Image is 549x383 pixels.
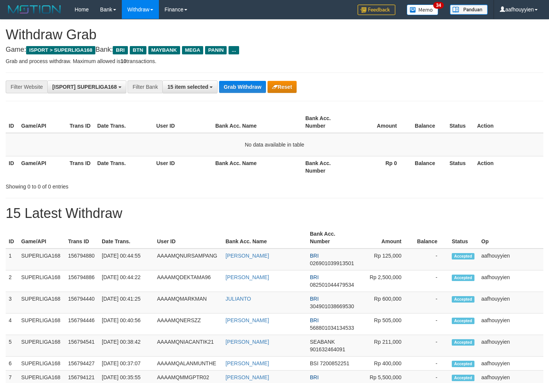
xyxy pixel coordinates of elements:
th: Bank Acc. Name [212,156,302,178]
img: Button%20Memo.svg [407,5,439,15]
td: aafhouyyien [478,292,543,314]
button: Reset [268,81,297,93]
span: BRI [310,374,319,380]
th: User ID [154,227,222,249]
td: SUPERLIGA168 [18,249,65,270]
td: [DATE] 00:40:56 [99,314,154,335]
th: Date Trans. [99,227,154,249]
th: User ID [153,111,212,133]
td: 6 [6,357,18,371]
th: Bank Acc. Number [302,156,351,178]
td: - [413,249,449,270]
td: 2 [6,270,18,292]
th: Balance [408,156,446,178]
td: - [413,314,449,335]
td: [DATE] 00:44:22 [99,270,154,292]
h1: Withdraw Grab [6,27,543,42]
span: Copy 304901038669530 to clipboard [310,303,354,309]
button: 15 item selected [162,80,218,93]
th: Game/API [18,156,67,178]
td: SUPERLIGA168 [18,270,65,292]
th: Action [474,111,543,133]
td: 1 [6,249,18,270]
td: Rp 2,500,000 [359,270,413,292]
div: Showing 0 to 0 of 0 entries [6,180,223,190]
span: ... [229,46,239,54]
td: aafhouyyien [478,314,543,335]
td: Rp 400,000 [359,357,413,371]
span: Accepted [452,253,474,259]
th: Trans ID [65,227,99,249]
th: Balance [413,227,449,249]
td: - [413,270,449,292]
span: BRI [310,317,319,323]
span: BRI [310,253,319,259]
span: PANIN [205,46,227,54]
span: Accepted [452,361,474,367]
td: [DATE] 00:37:07 [99,357,154,371]
th: Amount [359,227,413,249]
td: - [413,357,449,371]
span: BSI [310,360,319,366]
td: AAAAMQALANMUNTHE [154,357,222,371]
td: Rp 600,000 [359,292,413,314]
th: User ID [153,156,212,178]
th: Status [446,111,474,133]
td: 3 [6,292,18,314]
h1: 15 Latest Withdraw [6,206,543,221]
td: AAAAMQNURSAMPANG [154,249,222,270]
a: [PERSON_NAME] [226,274,269,280]
td: 156794446 [65,314,99,335]
div: Filter Website [6,80,47,93]
td: 156794886 [65,270,99,292]
td: SUPERLIGA168 [18,292,65,314]
td: [DATE] 00:38:42 [99,335,154,357]
th: ID [6,156,18,178]
th: ID [6,227,18,249]
td: 5 [6,335,18,357]
th: Bank Acc. Number [302,111,351,133]
td: - [413,292,449,314]
th: Op [478,227,543,249]
strong: 10 [120,58,126,64]
td: AAAAMQDEKTAMA96 [154,270,222,292]
div: Filter Bank [128,80,162,93]
th: Rp 0 [351,156,408,178]
img: Feedback.jpg [358,5,395,15]
td: AAAAMQNERSZZ [154,314,222,335]
span: Accepted [452,339,474,346]
span: MAYBANK [148,46,180,54]
th: Trans ID [67,111,94,133]
span: Copy 901632464091 to clipboard [310,346,345,352]
a: JULIANTO [226,296,251,302]
span: Copy 026901039913501 to clipboard [310,260,354,266]
th: Amount [351,111,408,133]
td: 156794880 [65,249,99,270]
th: Trans ID [67,156,94,178]
td: 156794541 [65,335,99,357]
span: 34 [433,2,443,9]
span: SEABANK [310,339,335,345]
th: Status [449,227,478,249]
th: ID [6,111,18,133]
td: aafhouyyien [478,270,543,292]
span: [ISPORT] SUPERLIGA168 [52,84,117,90]
th: Balance [408,111,446,133]
td: 156794427 [65,357,99,371]
a: [PERSON_NAME] [226,360,269,366]
button: [ISPORT] SUPERLIGA168 [47,80,126,93]
button: Grab Withdraw [219,81,266,93]
th: Status [446,156,474,178]
td: SUPERLIGA168 [18,335,65,357]
td: Rp 505,000 [359,314,413,335]
th: Bank Acc. Name [222,227,307,249]
img: MOTION_logo.png [6,4,63,15]
a: [PERSON_NAME] [226,339,269,345]
td: 156794440 [65,292,99,314]
td: aafhouyyien [478,335,543,357]
td: SUPERLIGA168 [18,357,65,371]
img: panduan.png [450,5,488,15]
span: ISPORT > SUPERLIGA168 [26,46,95,54]
th: Date Trans. [94,156,153,178]
td: [DATE] 00:41:25 [99,292,154,314]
